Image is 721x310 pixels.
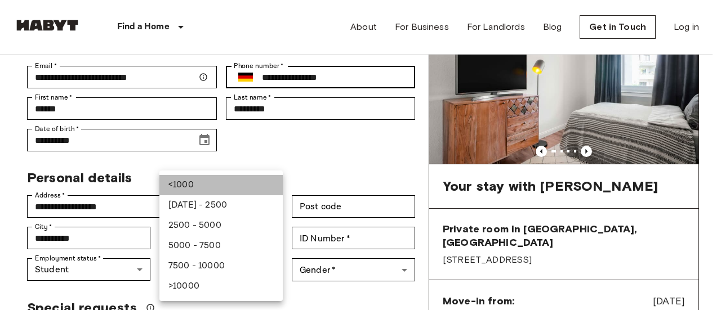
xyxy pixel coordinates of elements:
[159,236,283,256] li: 5000 - 7500
[159,175,283,195] li: <1000
[159,276,283,296] li: >10000
[159,215,283,236] li: 2500 - 5000
[159,256,283,276] li: 7500 - 10000
[159,195,283,215] li: [DATE] - 2500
